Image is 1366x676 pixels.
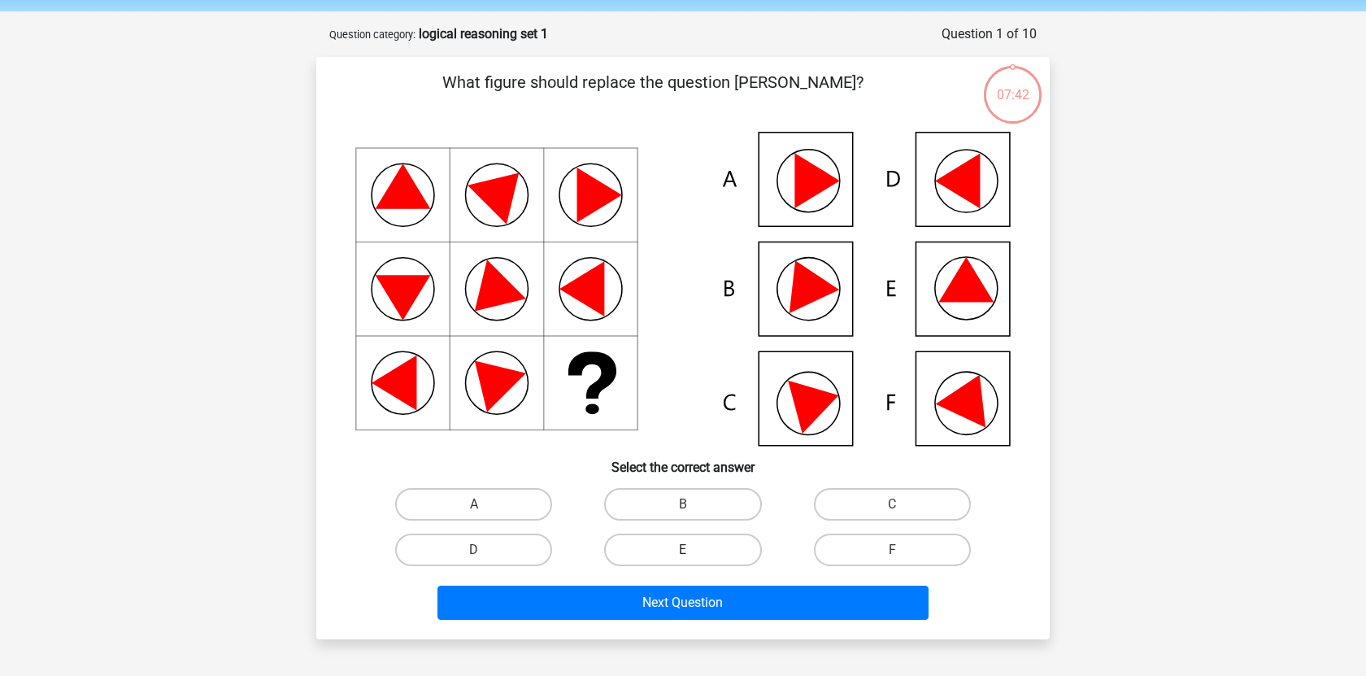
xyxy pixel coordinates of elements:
[395,534,552,566] label: D
[329,28,415,41] small: Question category:
[419,26,548,41] strong: logical reasoning set 1
[395,488,552,521] label: A
[814,488,971,521] label: C
[604,534,761,566] label: E
[342,447,1024,475] h6: Select the correct answer
[982,64,1043,105] div: 07:42
[342,70,963,119] p: What figure should replace the question [PERSON_NAME]?
[814,534,971,566] label: F
[604,488,761,521] label: B
[437,586,929,620] button: Next Question
[942,24,1037,44] div: Question 1 of 10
